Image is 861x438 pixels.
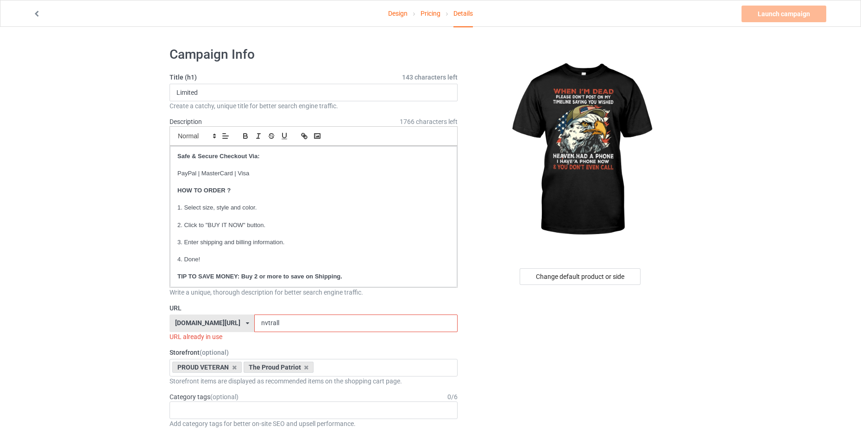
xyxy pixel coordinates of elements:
[200,349,229,356] span: (optional)
[177,238,450,247] p: 3. Enter shipping and billing information.
[520,268,641,285] div: Change default product or side
[210,393,239,401] span: (optional)
[388,0,408,26] a: Design
[170,101,458,111] div: Create a catchy, unique title for better search engine traffic.
[177,187,231,194] strong: HOW TO ORDER ?
[177,169,450,178] p: PayPal | MasterCard | Visa
[170,348,458,357] label: Storefront
[170,118,202,125] label: Description
[172,362,242,373] div: PROUD VETERAN
[170,376,458,386] div: Storefront items are displayed as recommended items on the shopping cart page.
[170,303,458,313] label: URL
[177,153,260,160] strong: Safe & Secure Checkout Via:
[170,332,458,341] div: URL already in use
[170,419,458,428] div: Add category tags for better on-site SEO and upsell performance.
[447,392,458,401] div: 0 / 6
[400,117,458,126] span: 1766 characters left
[244,362,314,373] div: The Proud Patriot
[177,204,450,212] p: 1. Select size, style and color.
[453,0,473,27] div: Details
[170,46,458,63] h1: Campaign Info
[177,273,342,280] strong: TIP TO SAVE MONEY: Buy 2 or more to save on Shipping.
[177,221,450,230] p: 2. Click to "BUY IT NOW" button.
[170,288,458,297] div: Write a unique, thorough description for better search engine traffic.
[177,255,450,264] p: 4. Done!
[421,0,440,26] a: Pricing
[402,73,458,82] span: 143 characters left
[170,392,239,401] label: Category tags
[175,320,240,326] div: [DOMAIN_NAME][URL]
[170,73,458,82] label: Title (h1)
